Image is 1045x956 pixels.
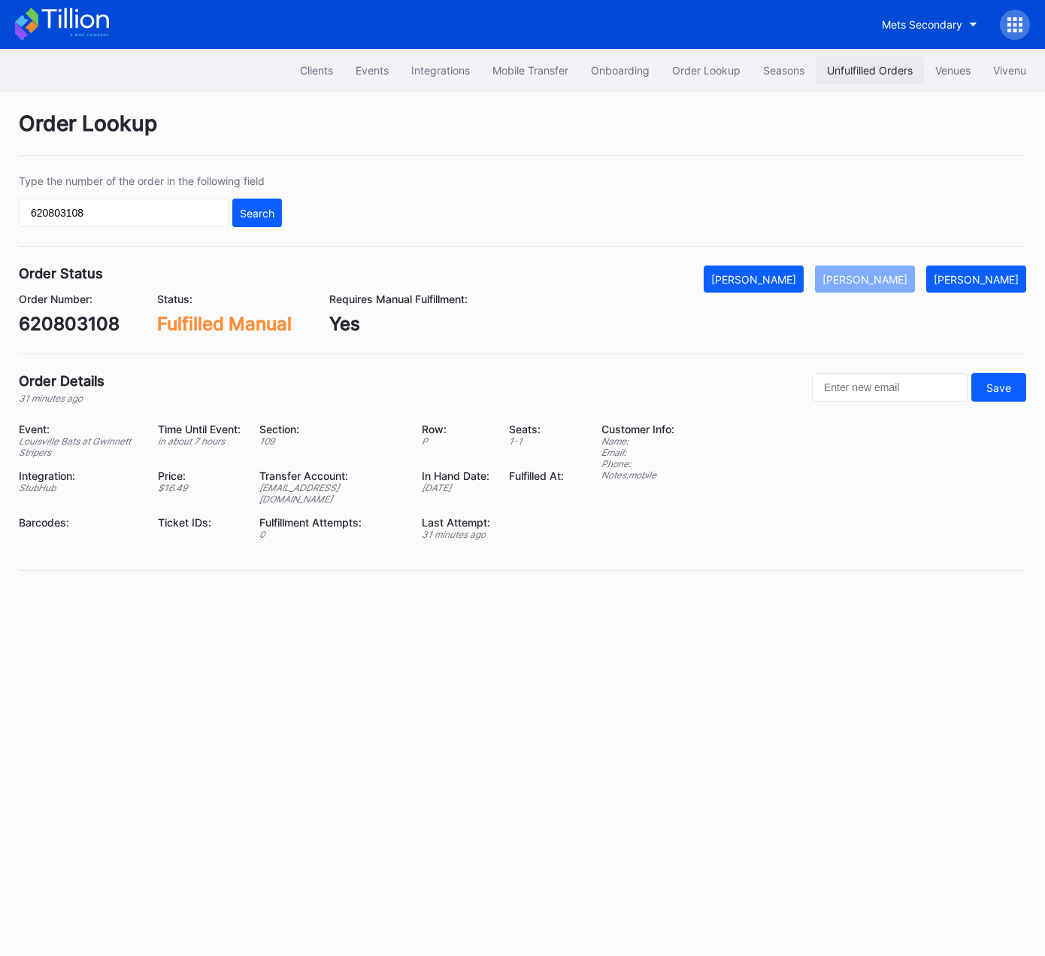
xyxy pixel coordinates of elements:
[926,266,1026,293] button: [PERSON_NAME]
[19,393,104,404] div: 31 minutes ago
[982,56,1037,84] button: Vivenu
[329,293,468,305] div: Requires Manual Fulfillment:
[422,516,490,529] div: Last Attempt:
[259,469,403,482] div: Transfer Account:
[158,436,241,447] div: in about 7 hours
[19,516,139,529] div: Barcodes:
[601,436,674,447] div: Name:
[580,56,661,84] button: Onboarding
[400,56,481,84] button: Integrations
[509,423,564,436] div: Seats:
[924,56,982,84] button: Venues
[882,18,962,31] div: Mets Secondary
[19,482,139,493] div: StubHub
[752,56,816,84] button: Seasons
[422,482,490,493] div: [DATE]
[19,111,1026,156] div: Order Lookup
[815,266,915,293] button: [PERSON_NAME]
[259,423,403,436] div: Section:
[935,64,971,77] div: Venues
[259,529,403,540] div: 0
[19,436,139,458] div: Louisville Bats at Gwinnett Stripers
[158,423,241,436] div: Time Until Event:
[157,313,292,335] div: Fulfilled Manual
[812,373,968,402] input: Enter new email
[411,64,470,77] div: Integrations
[422,469,490,482] div: In Hand Date:
[300,64,333,77] div: Clients
[19,469,139,482] div: Integration:
[934,273,1019,286] div: [PERSON_NAME]
[672,64,741,77] div: Order Lookup
[344,56,400,84] button: Events
[711,273,796,286] div: [PERSON_NAME]
[232,199,282,227] button: Search
[816,56,924,84] button: Unfulfilled Orders
[422,436,490,447] div: P
[971,373,1026,402] button: Save
[157,293,292,305] div: Status:
[158,482,241,493] div: $ 16.49
[329,313,468,335] div: Yes
[19,423,139,436] div: Event:
[993,64,1026,77] div: Vivenu
[601,447,674,458] div: Email:
[422,529,490,540] div: 31 minutes ago
[509,436,564,447] div: 1 - 1
[871,11,989,38] button: Mets Secondary
[19,266,103,281] div: Order Status
[259,436,403,447] div: 109
[591,64,650,77] div: Onboarding
[986,381,1011,394] div: Save
[822,273,907,286] div: [PERSON_NAME]
[509,469,564,482] div: Fulfilled At:
[19,199,229,227] input: GT59662
[259,482,403,505] div: [EMAIL_ADDRESS][DOMAIN_NAME]
[19,313,120,335] div: 620803108
[19,373,104,389] div: Order Details
[19,175,282,187] div: Type the number of the order in the following field
[240,207,274,220] div: Search
[356,64,389,77] div: Events
[481,56,580,84] button: Mobile Transfer
[158,469,241,482] div: Price:
[763,64,804,77] div: Seasons
[827,64,913,77] div: Unfulfilled Orders
[259,516,403,529] div: Fulfillment Attempts:
[158,516,241,529] div: Ticket IDs:
[601,469,674,481] div: Notes: mobile
[422,423,490,436] div: Row:
[704,266,804,293] button: [PERSON_NAME]
[19,293,120,305] div: Order Number:
[289,56,344,84] button: Clients
[661,56,752,84] button: Order Lookup
[492,64,568,77] div: Mobile Transfer
[601,458,674,469] div: Phone:
[601,423,674,436] div: Customer Info:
